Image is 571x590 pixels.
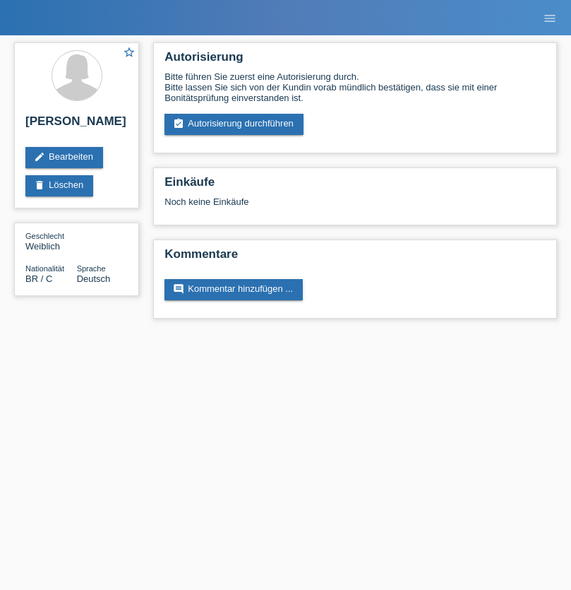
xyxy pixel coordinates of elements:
[25,232,64,240] span: Geschlecht
[25,114,128,136] h2: [PERSON_NAME]
[173,283,184,295] i: comment
[543,11,557,25] i: menu
[25,273,52,284] span: Brasilien / C / 17.11.1989
[164,50,546,71] h2: Autorisierung
[77,264,106,273] span: Sprache
[34,179,45,191] i: delete
[164,247,546,269] h2: Kommentare
[77,273,111,284] span: Deutsch
[25,230,77,252] div: Weiblich
[123,46,136,59] i: star_border
[164,175,546,196] h2: Einkäufe
[123,46,136,61] a: star_border
[34,151,45,163] i: edit
[164,196,546,218] div: Noch keine Einkäufe
[164,114,303,135] a: assignment_turned_inAutorisierung durchführen
[25,147,103,168] a: editBearbeiten
[164,279,303,300] a: commentKommentar hinzufügen ...
[173,118,184,129] i: assignment_turned_in
[536,13,564,22] a: menu
[164,71,546,103] div: Bitte führen Sie zuerst eine Autorisierung durch. Bitte lassen Sie sich von der Kundin vorab münd...
[25,175,93,196] a: deleteLöschen
[25,264,64,273] span: Nationalität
